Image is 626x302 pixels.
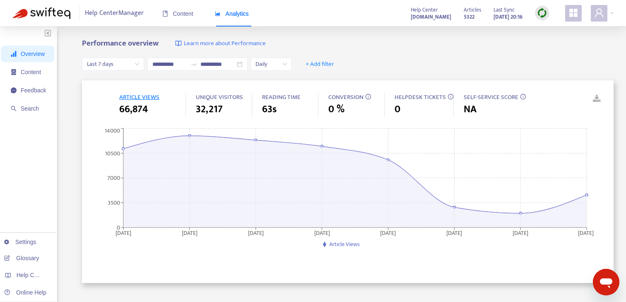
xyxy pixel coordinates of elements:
tspan: 10500 [105,148,120,158]
span: Help Centers [17,272,51,278]
span: message [11,87,17,93]
span: Article Views [329,239,360,249]
span: 0 % [328,102,344,117]
button: + Add filter [299,58,340,71]
tspan: 0 [117,222,120,232]
span: SELF-SERVICE SCORE [464,92,518,102]
img: sync.dc5367851b00ba804db3.png [537,8,547,18]
tspan: [DATE] [513,228,529,237]
tspan: 3500 [108,198,120,208]
span: ARTICLE VIEWS [119,92,159,102]
span: container [11,69,17,75]
span: user [594,8,604,18]
span: Search [21,105,39,112]
tspan: 14000 [105,126,120,135]
span: Content [162,10,193,17]
a: Glossary [4,255,39,261]
span: Last 7 days [87,58,139,70]
span: book [162,11,168,17]
tspan: [DATE] [314,228,330,237]
span: 63s [262,102,277,117]
span: Content [21,69,41,75]
span: Help Center Manager [85,5,144,21]
tspan: [DATE] [116,228,131,237]
span: to [190,61,197,68]
tspan: [DATE] [248,228,264,237]
img: image-link [175,40,182,47]
img: Swifteq [12,7,70,19]
span: 0 [395,102,400,117]
a: Online Help [4,289,46,296]
span: READING TIME [262,92,301,102]
span: CONVERSION [328,92,364,102]
span: search [11,106,17,111]
span: area-chart [215,11,221,17]
iframe: Button to launch messaging window [593,269,619,295]
strong: 5322 [464,12,474,22]
tspan: 7000 [107,173,120,183]
a: Settings [4,239,36,245]
span: Learn more about Performance [184,39,266,48]
strong: [DATE] 20:16 [494,12,522,22]
span: Overview [21,51,45,57]
span: appstore [568,8,578,18]
span: NA [464,102,477,117]
span: HELPDESK TICKETS [395,92,446,102]
tspan: [DATE] [578,228,594,237]
a: [DOMAIN_NAME] [411,12,451,22]
span: swap-right [190,61,197,68]
span: 32,217 [196,102,223,117]
span: + Add filter [306,59,334,69]
span: Articles [464,5,481,14]
span: UNIQUE VISITORS [196,92,243,102]
tspan: [DATE] [182,228,197,237]
tspan: [DATE] [380,228,396,237]
a: Learn more about Performance [175,39,266,48]
span: Analytics [215,10,249,17]
span: Help Center [411,5,438,14]
span: Daily [255,58,287,70]
span: signal [11,51,17,57]
span: Last Sync [494,5,515,14]
span: 66,874 [119,102,148,117]
span: Feedback [21,87,46,94]
tspan: [DATE] [447,228,462,237]
b: Performance overview [82,37,159,50]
